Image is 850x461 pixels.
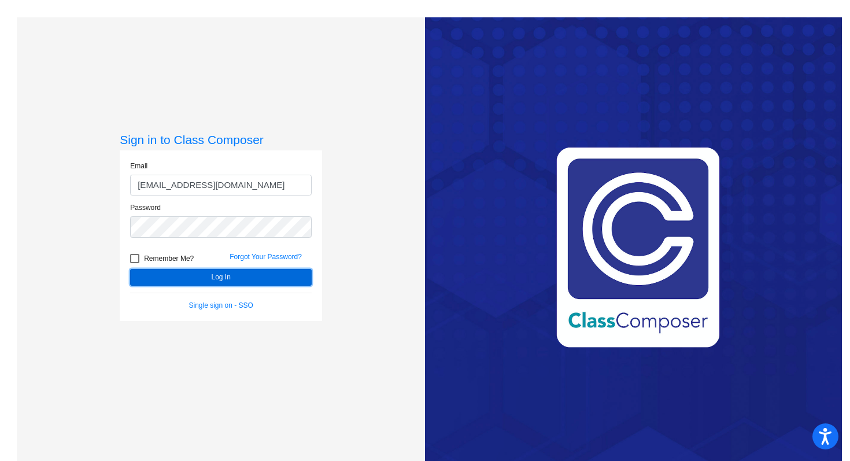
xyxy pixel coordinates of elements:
button: Log In [130,269,312,286]
a: Single sign on - SSO [189,301,253,309]
label: Email [130,161,147,171]
h3: Sign in to Class Composer [120,132,322,147]
label: Password [130,202,161,213]
span: Remember Me? [144,252,194,265]
a: Forgot Your Password? [230,253,302,261]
